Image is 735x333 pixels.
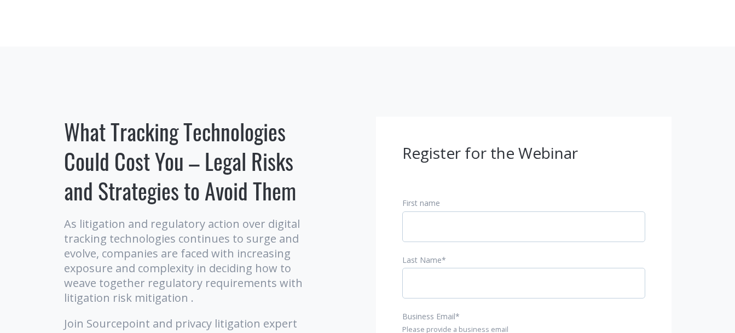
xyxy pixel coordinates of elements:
span: First name [402,198,440,208]
span: Business Email [402,311,455,321]
h3: Register for the Webinar [402,143,645,164]
h1: What Tracking Technologies Could Cost You – Legal Risks and Strategies to Avoid Them [64,117,308,205]
span: Last Name [402,255,442,265]
p: As litigation and regulatory action over digital tracking technologies continues to surge and evo... [64,216,308,305]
